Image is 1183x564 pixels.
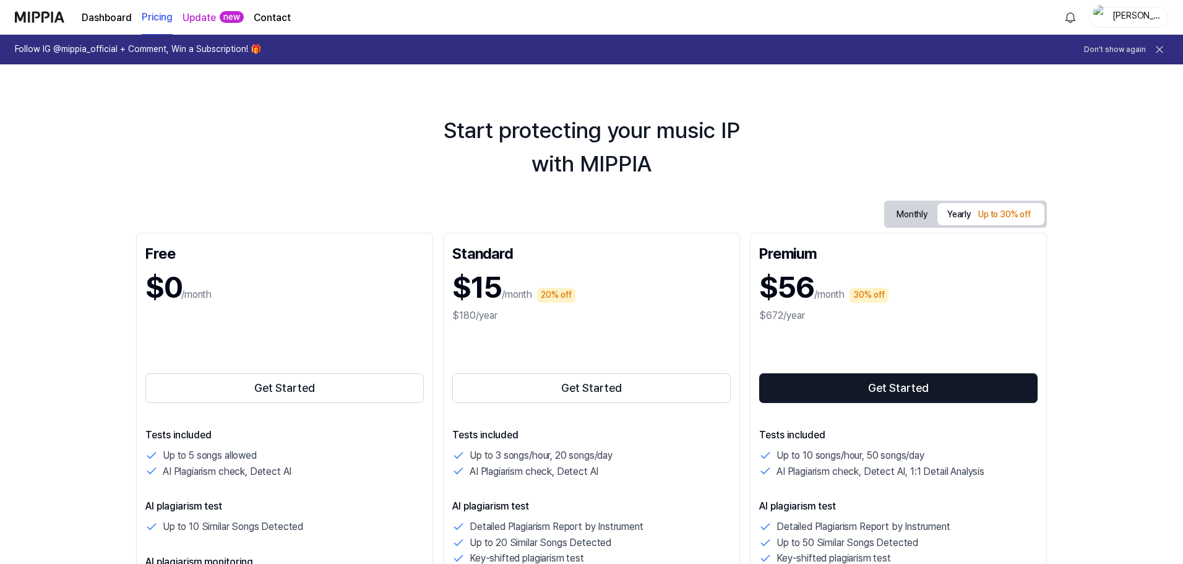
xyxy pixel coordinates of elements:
[452,308,731,323] div: $180/year
[145,371,424,406] a: Get Started
[452,499,731,514] p: AI plagiarism test
[470,535,611,551] p: Up to 20 Similar Songs Detected
[145,373,424,403] button: Get Started
[759,499,1038,514] p: AI plagiarism test
[1084,45,1146,55] button: Don't show again
[145,267,181,308] h1: $0
[759,267,814,308] h1: $56
[776,448,924,464] p: Up to 10 songs/hour, 50 songs/day
[776,519,950,535] p: Detailed Plagiarism Report by Instrument
[163,448,257,464] p: Up to 5 songs allowed
[452,267,502,308] h1: $15
[15,43,261,56] h1: Follow IG @mippia_official + Comment, Win a Subscription! 🎁
[759,373,1038,403] button: Get Started
[452,371,731,406] a: Get Started
[759,308,1038,323] div: $672/year
[759,371,1038,406] a: Get Started
[814,287,845,302] p: /month
[1112,10,1160,24] div: [PERSON_NAME] 9KG
[470,448,613,464] p: Up to 3 songs/hour, 20 songs/day
[452,242,731,262] div: Standard
[470,519,643,535] p: Detailed Plagiarism Report by Instrument
[181,287,212,302] p: /month
[452,373,731,403] button: Get Started
[470,464,598,480] p: AI Plagiarism check, Detect AI
[1063,10,1078,25] img: 알림
[145,242,424,262] div: Free
[776,464,984,480] p: AI Plagiarism check, Detect AI, 1:1 Detail Analysis
[502,287,532,302] p: /month
[1089,7,1168,28] button: profile[PERSON_NAME] 9KG
[254,11,291,25] a: Contact
[183,11,216,25] a: Update
[452,428,731,443] p: Tests included
[145,428,424,443] p: Tests included
[142,1,173,35] a: Pricing
[776,535,918,551] p: Up to 50 Similar Songs Detected
[937,203,1044,225] button: Yearly
[82,11,132,25] a: Dashboard
[974,207,1035,222] div: Up to 30% off
[163,464,291,480] p: AI Plagiarism check, Detect AI
[537,288,575,303] div: 20% off
[220,11,244,24] div: new
[887,205,937,224] button: Monthly
[850,288,888,303] div: 30% off
[145,499,424,514] p: AI plagiarism test
[759,242,1038,262] div: Premium
[163,519,303,535] p: Up to 10 Similar Songs Detected
[759,428,1038,443] p: Tests included
[1093,5,1108,30] img: profile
